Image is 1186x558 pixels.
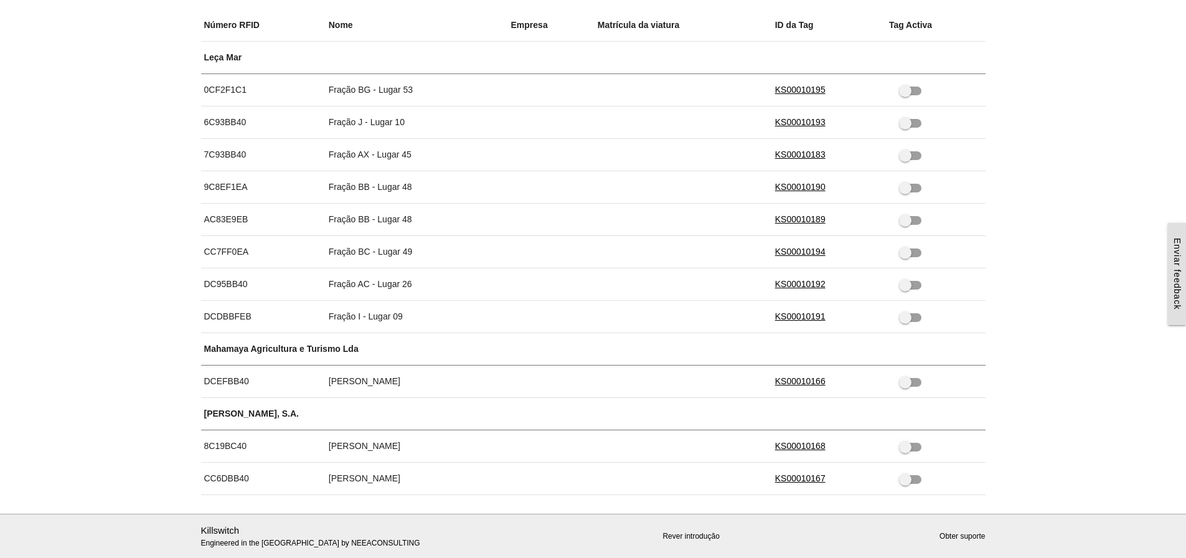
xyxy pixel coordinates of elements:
td: DCDBBFEB [201,300,326,333]
td: 7C93BB40 [201,138,326,171]
td: [PERSON_NAME] [326,365,508,397]
td: [PERSON_NAME] [326,462,508,494]
a: Obter suporte [939,532,985,541]
td: 6C93BB40 [201,106,326,138]
td: DC95BB40 [201,268,326,300]
td: DCEFBB40 [201,365,326,397]
p: Engineered in the [GEOGRAPHIC_DATA] by NEEACONSULTING [201,524,454,549]
td: Leça Mar [201,41,986,73]
td: Fração BC - Lugar 49 [326,235,508,268]
td: CC7FF0EA [201,235,326,268]
a: KS00010168 [775,441,826,451]
a: KS00010193 [775,117,826,127]
td: Fração I - Lugar 09 [326,300,508,333]
a: Enviar feedback [1168,223,1186,324]
td: CC6DBB40 [201,462,326,494]
td: AC83E9EB [201,203,326,235]
a: KS00010166 [775,376,826,386]
a: KS00010191 [775,311,826,321]
td: Fração BB - Lugar 48 [326,171,508,203]
th: Número RFID [201,9,326,42]
td: Fração AX - Lugar 45 [326,138,508,171]
th: Tag Activa [886,9,986,42]
td: Mahamaya Agricultura e Turismo Lda [201,333,986,365]
a: KS00010195 [775,85,826,95]
td: 8C19BC40 [201,430,326,462]
th: Nome [326,9,508,42]
th: ID da Tag [772,9,886,42]
td: Fração AC - Lugar 26 [326,268,508,300]
a: Killswitch [201,525,240,536]
th: Empresa [508,9,595,42]
a: KS00010167 [775,473,826,483]
td: Fração BB - Lugar 48 [326,203,508,235]
th: Matrícula da viatura [595,9,772,42]
a: KS00010183 [775,149,826,159]
td: [PERSON_NAME] [326,430,508,462]
td: Fração J - Lugar 10 [326,106,508,138]
td: 9C8EF1EA [201,171,326,203]
a: Rever introdução [662,532,719,541]
td: Fração BG - Lugar 53 [326,73,508,106]
a: KS00010190 [775,182,826,192]
a: KS00010194 [775,247,826,257]
a: KS00010189 [775,214,826,224]
a: KS00010192 [775,279,826,289]
td: [PERSON_NAME], S.A. [201,397,986,430]
td: 0CF2F1C1 [201,73,326,106]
